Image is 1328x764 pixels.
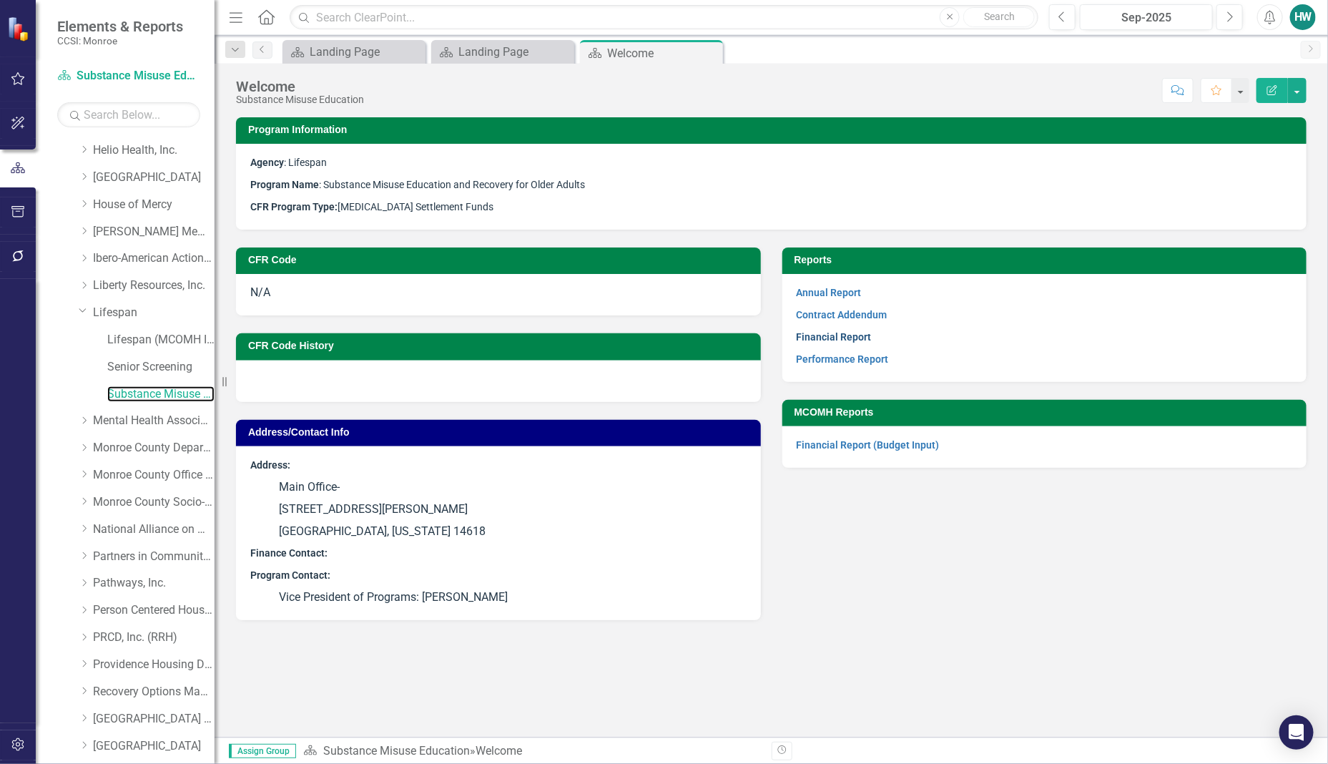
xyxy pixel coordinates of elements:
[1290,4,1316,30] button: HW
[1080,4,1213,30] button: Sep-2025
[7,16,32,41] img: ClearPoint Strategy
[93,170,215,186] a: [GEOGRAPHIC_DATA]
[797,439,940,451] a: Financial Report (Budget Input)
[458,43,571,61] div: Landing Page
[93,305,215,321] a: Lifespan
[93,250,215,267] a: Ibero-American Action League, Inc.
[250,476,747,499] p: Main Office-
[303,743,761,760] div: »
[93,494,215,511] a: Monroe County Socio-Legal Center
[435,43,571,61] a: Landing Page
[93,711,215,728] a: [GEOGRAPHIC_DATA] (RRH)
[323,744,470,758] a: Substance Misuse Education
[93,440,215,456] a: Monroe County Department of Social Services
[250,569,330,581] strong: Program Contact:
[57,102,200,127] input: Search Below...
[107,359,215,376] a: Senior Screening
[310,43,422,61] div: Landing Page
[250,499,747,521] p: [STREET_ADDRESS][PERSON_NAME]
[236,79,364,94] div: Welcome
[107,386,215,403] a: Substance Misuse Education
[93,657,215,673] a: Providence Housing Development Corporation
[93,575,215,592] a: Pathways, Inc.
[93,684,215,700] a: Recovery Options Made Easy
[236,94,364,105] div: Substance Misuse Education
[57,68,200,84] a: Substance Misuse Education
[607,44,719,62] div: Welcome
[795,407,1300,418] h3: MCOMH Reports
[248,341,754,351] h3: CFR Code History
[248,255,754,265] h3: CFR Code
[963,7,1035,27] button: Search
[248,427,754,438] h3: Address/Contact Info
[250,459,290,471] strong: Address:
[229,744,296,758] span: Assign Group
[250,179,585,190] span: : Substance Misuse Education and Recovery for Older Adults
[250,521,747,543] p: [GEOGRAPHIC_DATA], [US_STATE] 14618
[250,157,327,168] span: : Lifespan
[797,331,872,343] a: Financial Report
[797,287,862,298] a: Annual Report
[250,157,284,168] strong: Agency
[93,278,215,294] a: Liberty Resources, Inc.
[250,179,319,190] strong: Program Name
[250,547,325,559] strong: Finance Contact
[290,5,1038,30] input: Search ClearPoint...
[250,201,338,212] strong: CFR Program Type:
[795,255,1300,265] h3: Reports
[93,738,215,755] a: [GEOGRAPHIC_DATA]
[984,11,1015,22] span: Search
[1085,9,1208,26] div: Sep-2025
[93,197,215,213] a: House of Mercy
[476,744,522,758] div: Welcome
[93,549,215,565] a: Partners in Community Development
[248,124,1299,135] h3: Program Information
[797,353,889,365] a: Performance Report
[250,285,270,299] span: N/A
[286,43,422,61] a: Landing Page
[325,547,328,559] strong: :
[93,630,215,646] a: PRCD, Inc. (RRH)
[797,309,887,320] a: Contract Addendum
[250,201,493,212] span: [MEDICAL_DATA] Settlement Funds
[250,587,747,606] p: Vice President of Programs: [PERSON_NAME]
[107,332,215,348] a: Lifespan (MCOMH Internal)
[93,521,215,538] a: National Alliance on Mental Illness
[1279,715,1314,750] div: Open Intercom Messenger
[93,413,215,429] a: Mental Health Association
[57,35,183,46] small: CCSI: Monroe
[57,18,183,35] span: Elements & Reports
[93,467,215,484] a: Monroe County Office of Mental Health
[93,602,215,619] a: Person Centered Housing Options, Inc.
[93,142,215,159] a: Helio Health, Inc.
[93,224,215,240] a: [PERSON_NAME] Memorial Institute, Inc.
